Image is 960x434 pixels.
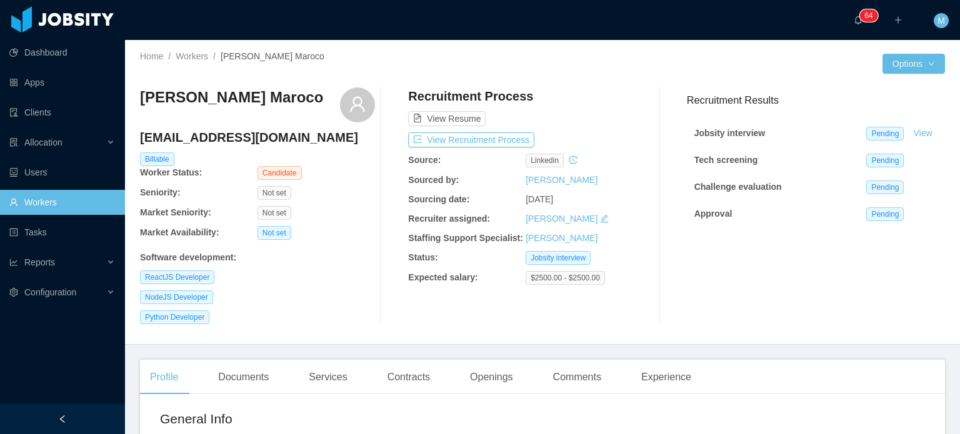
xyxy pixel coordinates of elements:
[866,207,904,221] span: Pending
[408,111,486,126] button: icon: file-textView Resume
[408,175,459,185] b: Sourced by:
[140,129,375,146] h4: [EMAIL_ADDRESS][DOMAIN_NAME]
[526,194,553,204] span: [DATE]
[694,209,732,219] strong: Approval
[408,214,490,224] b: Recruiter assigned:
[694,182,782,192] strong: Challenge evaluation
[526,214,597,224] a: [PERSON_NAME]
[694,128,766,138] strong: Jobsity interview
[221,51,324,61] span: [PERSON_NAME] Maroco
[299,360,357,395] div: Services
[408,194,469,204] b: Sourcing date:
[377,360,440,395] div: Contracts
[9,220,115,245] a: icon: profileTasks
[864,9,869,22] p: 6
[24,287,76,297] span: Configuration
[408,135,534,145] a: icon: exportView Recruitment Process
[9,288,18,297] i: icon: setting
[9,138,18,147] i: icon: solution
[526,233,597,243] a: [PERSON_NAME]
[408,114,486,124] a: icon: file-textView Resume
[408,132,534,147] button: icon: exportView Recruitment Process
[208,360,279,395] div: Documents
[9,40,115,65] a: icon: pie-chartDashboard
[882,54,945,74] button: Optionsicon: down
[9,160,115,185] a: icon: robotUsers
[257,186,291,200] span: Not set
[694,155,758,165] strong: Tech screening
[543,360,611,395] div: Comments
[140,87,323,107] h3: [PERSON_NAME] Maroco
[460,360,523,395] div: Openings
[687,92,945,108] h3: Recruitment Results
[257,166,302,180] span: Candidate
[140,187,181,197] b: Seniority:
[168,51,171,61] span: /
[9,100,115,125] a: icon: auditClients
[526,154,564,167] span: linkedin
[631,360,701,395] div: Experience
[213,51,216,61] span: /
[9,190,115,215] a: icon: userWorkers
[140,290,213,304] span: NodeJS Developer
[140,51,163,61] a: Home
[160,409,542,429] h2: General Info
[257,206,291,220] span: Not set
[869,9,873,22] p: 4
[859,9,877,22] sup: 64
[894,16,902,24] i: icon: plus
[408,155,441,165] b: Source:
[176,51,208,61] a: Workers
[9,70,115,95] a: icon: appstoreApps
[140,207,211,217] b: Market Seniority:
[526,175,597,185] a: [PERSON_NAME]
[140,310,209,324] span: Python Developer
[140,152,174,166] span: Billable
[854,16,862,24] i: icon: bell
[140,227,219,237] b: Market Availability:
[569,155,577,164] i: icon: history
[866,154,904,167] span: Pending
[526,251,591,265] span: Jobsity interview
[408,233,523,243] b: Staffing Support Specialist:
[140,270,214,284] span: ReactJS Developer
[140,252,236,262] b: Software development :
[866,180,904,194] span: Pending
[909,128,936,138] a: View
[140,167,202,177] b: Worker Status:
[257,226,291,240] span: Not set
[526,271,605,285] span: $2500.00 - $2500.00
[866,127,904,141] span: Pending
[140,360,188,395] div: Profile
[408,252,437,262] b: Status:
[600,214,609,223] i: icon: edit
[9,258,18,267] i: icon: line-chart
[349,96,366,113] i: icon: user
[408,272,477,282] b: Expected salary:
[937,13,945,28] span: M
[24,257,55,267] span: Reports
[24,137,62,147] span: Allocation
